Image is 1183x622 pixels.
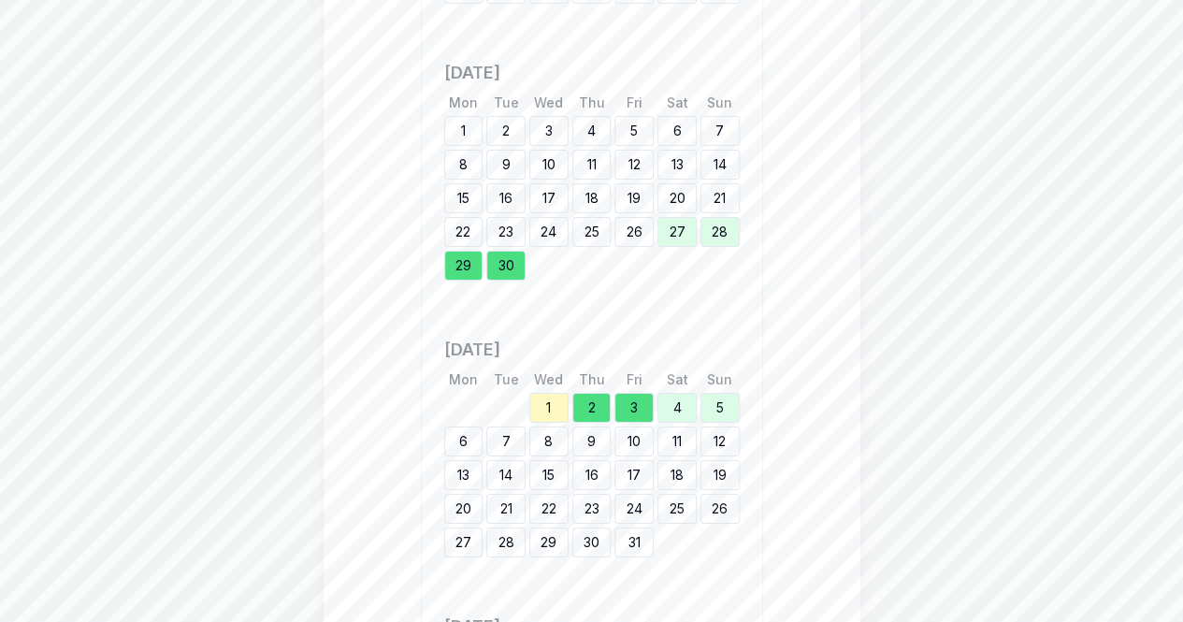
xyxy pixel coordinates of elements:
[700,393,740,423] div: 5
[657,150,697,180] div: 13
[529,427,569,456] div: 8
[614,370,654,389] div: Fri
[486,460,526,490] div: 14
[700,94,740,112] div: Sun
[614,217,654,247] div: 26
[572,528,612,557] div: 30
[529,183,569,213] div: 17
[614,183,654,213] div: 19
[700,427,740,456] div: 12
[486,427,526,456] div: 7
[486,94,526,112] div: Tue
[444,494,483,524] div: 20
[486,370,526,389] div: Tue
[614,427,654,456] div: 10
[657,217,697,247] div: 27
[614,116,654,146] div: 5
[700,494,740,524] div: 26
[529,217,569,247] div: 24
[486,251,526,281] div: 30
[444,217,483,247] div: 22
[572,393,612,423] div: 2
[700,116,740,146] div: 7
[444,94,483,112] div: Mon
[444,183,483,213] div: 15
[529,460,569,490] div: 15
[657,370,697,389] div: Sat
[529,116,569,146] div: 3
[700,183,740,213] div: 21
[444,60,740,86] h3: [DATE]
[444,528,483,557] div: 27
[572,94,612,112] div: Thu
[614,94,654,112] div: Fri
[529,528,569,557] div: 29
[614,150,654,180] div: 12
[486,116,526,146] div: 2
[572,370,612,389] div: Thu
[444,460,483,490] div: 13
[657,94,697,112] div: Sat
[614,494,654,524] div: 24
[529,494,569,524] div: 22
[700,460,740,490] div: 19
[444,427,483,456] div: 6
[486,528,526,557] div: 28
[572,116,612,146] div: 4
[486,494,526,524] div: 21
[572,427,612,456] div: 9
[444,370,483,389] div: Mon
[572,217,612,247] div: 25
[657,393,697,423] div: 4
[486,217,526,247] div: 23
[700,217,740,247] div: 28
[700,150,740,180] div: 14
[444,150,483,180] div: 8
[657,460,697,490] div: 18
[572,183,612,213] div: 18
[614,393,654,423] div: 3
[529,94,569,112] div: Wed
[700,370,740,389] div: Sun
[486,150,526,180] div: 9
[657,427,697,456] div: 11
[614,460,654,490] div: 17
[572,460,612,490] div: 16
[572,150,612,180] div: 11
[657,494,697,524] div: 25
[614,528,654,557] div: 31
[657,116,697,146] div: 6
[529,150,569,180] div: 10
[529,370,569,389] div: Wed
[486,183,526,213] div: 16
[572,494,612,524] div: 23
[529,393,569,423] div: 1
[657,183,697,213] div: 20
[444,116,483,146] div: 1
[444,251,483,281] div: 29
[444,337,740,363] h3: [DATE]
